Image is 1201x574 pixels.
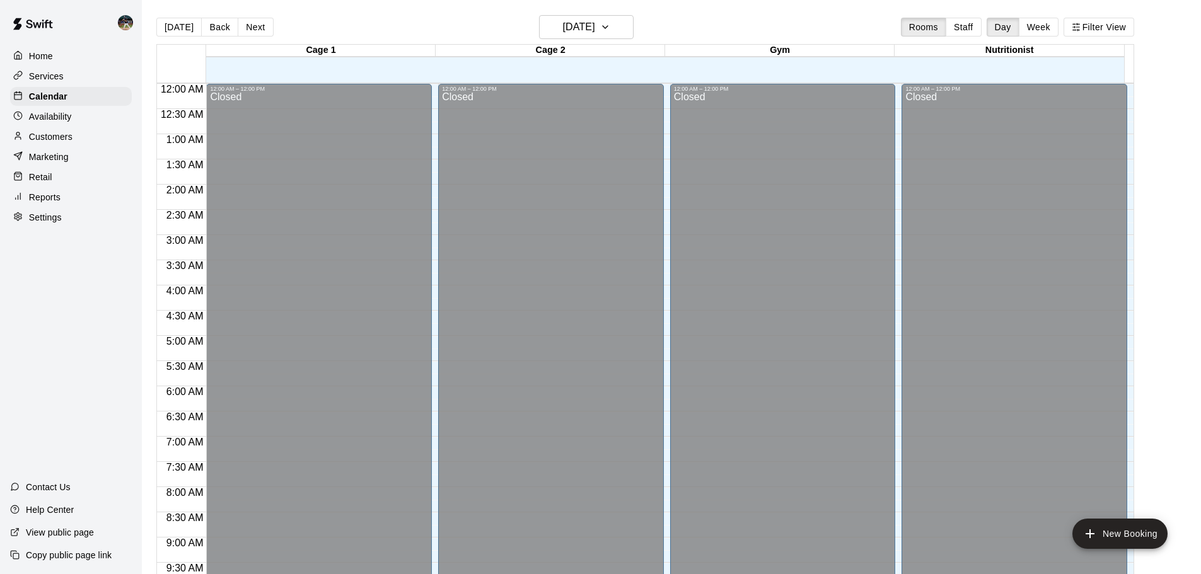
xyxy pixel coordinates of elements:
[539,15,634,39] button: [DATE]
[29,151,69,163] p: Marketing
[163,235,207,246] span: 3:00 AM
[163,185,207,195] span: 2:00 AM
[10,107,132,126] a: Availability
[29,130,73,143] p: Customers
[26,481,71,493] p: Contact Us
[118,15,133,30] img: Nolan Gilbert
[946,18,982,37] button: Staff
[163,386,207,397] span: 6:00 AM
[442,86,660,92] div: 12:00 AM – 12:00 PM
[158,84,207,95] span: 12:00 AM
[29,171,52,183] p: Retail
[163,487,207,498] span: 8:00 AM
[201,18,238,37] button: Back
[163,537,207,548] span: 9:00 AM
[10,147,132,166] a: Marketing
[665,45,895,57] div: Gym
[238,18,273,37] button: Next
[1064,18,1134,37] button: Filter View
[163,159,207,170] span: 1:30 AM
[987,18,1019,37] button: Day
[29,110,72,123] p: Availability
[163,437,207,447] span: 7:00 AM
[163,563,207,573] span: 9:30 AM
[10,168,132,187] a: Retail
[26,526,94,539] p: View public page
[563,18,595,36] h6: [DATE]
[163,411,207,422] span: 6:30 AM
[163,285,207,296] span: 4:00 AM
[1019,18,1059,37] button: Week
[158,109,207,120] span: 12:30 AM
[29,70,64,83] p: Services
[210,86,428,92] div: 12:00 AM – 12:00 PM
[163,462,207,473] span: 7:30 AM
[10,188,132,207] a: Reports
[29,50,53,62] p: Home
[895,45,1124,57] div: Nutritionist
[163,336,207,347] span: 5:00 AM
[10,47,132,66] a: Home
[26,549,112,561] p: Copy public page link
[10,127,132,146] a: Customers
[901,18,946,37] button: Rooms
[26,503,74,516] p: Help Center
[29,191,61,204] p: Reports
[156,18,202,37] button: [DATE]
[163,260,207,271] span: 3:30 AM
[163,134,207,145] span: 1:00 AM
[115,10,142,35] div: Nolan Gilbert
[163,210,207,221] span: 2:30 AM
[10,67,132,86] a: Services
[905,86,1123,92] div: 12:00 AM – 12:00 PM
[10,87,132,106] a: Calendar
[163,311,207,321] span: 4:30 AM
[674,86,892,92] div: 12:00 AM – 12:00 PM
[29,90,67,103] p: Calendar
[10,208,132,227] a: Settings
[29,211,62,224] p: Settings
[1072,519,1168,549] button: add
[163,361,207,372] span: 5:30 AM
[436,45,665,57] div: Cage 2
[163,512,207,523] span: 8:30 AM
[206,45,436,57] div: Cage 1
